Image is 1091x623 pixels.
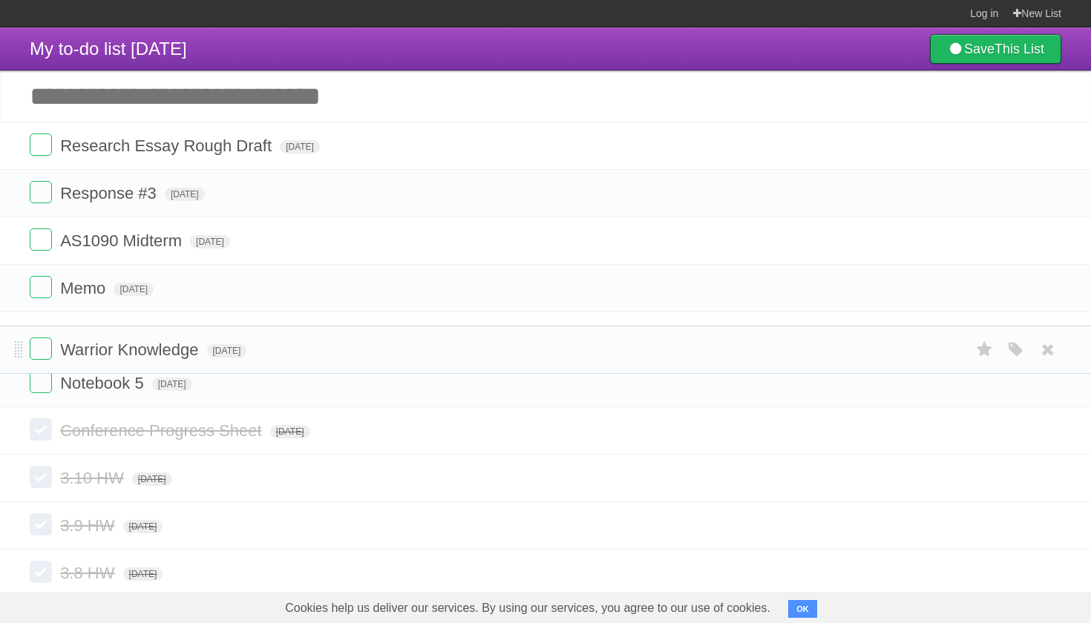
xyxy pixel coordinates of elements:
span: My to-do list [DATE] [30,39,187,59]
span: [DATE] [165,188,205,201]
span: Research Essay Rough Draft [60,136,275,155]
label: Star task [971,337,999,362]
span: 3.10 HW [60,469,128,487]
span: [DATE] [123,520,163,533]
label: Done [30,181,52,203]
label: Done [30,418,52,441]
span: [DATE] [270,425,310,438]
a: SaveThis List [930,34,1061,64]
span: [DATE] [280,140,320,154]
label: Done [30,371,52,393]
span: Memo [60,279,109,297]
span: [DATE] [190,235,230,248]
span: [DATE] [207,344,247,357]
span: Response #3 [60,184,160,202]
label: Done [30,337,52,360]
button: OK [788,600,817,618]
span: [DATE] [123,567,163,581]
label: Done [30,513,52,535]
span: Notebook 5 [60,374,148,392]
b: This List [995,42,1044,56]
span: Cookies help us deliver our services. By using our services, you agree to our use of cookies. [270,593,785,623]
label: Done [30,466,52,488]
label: Done [30,228,52,251]
label: Done [30,561,52,583]
span: Warrior Knowledge [60,340,202,359]
label: Done [30,276,52,298]
span: [DATE] [114,283,154,296]
span: 3.8 HW [60,564,118,582]
span: 3.9 HW [60,516,118,535]
span: [DATE] [152,378,192,391]
span: [DATE] [132,472,172,486]
span: AS1090 Midterm [60,231,186,250]
label: Done [30,133,52,156]
span: Conference Progress Sheet [60,421,266,440]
